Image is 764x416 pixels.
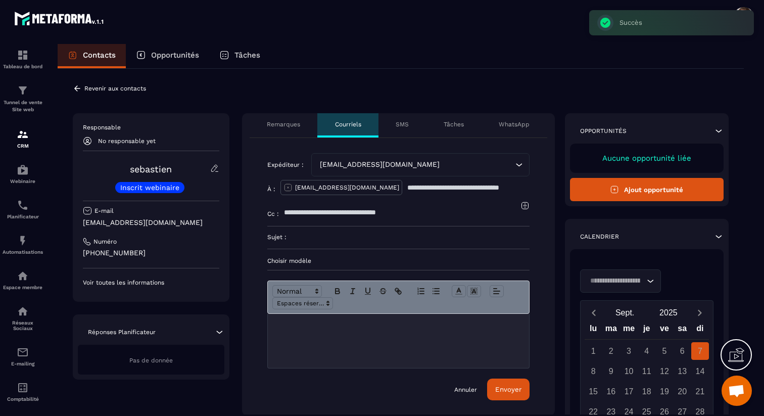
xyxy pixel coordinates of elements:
p: Tâches [444,120,464,128]
p: Opportunités [580,127,627,135]
div: ve [655,321,673,339]
a: sebastien [130,164,172,174]
p: Revenir aux contacts [84,85,146,92]
div: 13 [674,362,691,380]
button: Open months overlay [603,304,647,321]
a: formationformationCRM [3,121,43,156]
p: Numéro [93,238,117,246]
span: Pas de donnée [129,357,173,364]
img: formation [17,49,29,61]
p: Tâches [234,51,260,60]
div: 18 [638,383,655,400]
img: email [17,346,29,358]
div: 19 [655,383,673,400]
div: Search for option [311,153,530,176]
div: 12 [655,362,673,380]
input: Search for option [442,159,513,170]
span: [EMAIL_ADDRESS][DOMAIN_NAME] [318,159,442,170]
div: 21 [691,383,709,400]
a: formationformationTunnel de vente Site web [3,77,43,121]
p: Inscrit webinaire [120,184,179,191]
img: formation [17,128,29,141]
p: Webinaire [3,178,43,184]
p: [EMAIL_ADDRESS][DOMAIN_NAME] [83,218,219,227]
div: 9 [602,362,620,380]
p: Courriels [335,120,361,128]
p: Calendrier [580,233,619,241]
p: Comptabilité [3,396,43,402]
a: Tâches [209,44,270,68]
a: automationsautomationsEspace membre [3,262,43,298]
p: Espace membre [3,285,43,290]
div: 11 [638,362,655,380]
a: automationsautomationsWebinaire [3,156,43,192]
p: Automatisations [3,249,43,255]
p: Réponses Planificateur [88,328,156,336]
div: 1 [585,342,602,360]
button: Envoyer [487,379,530,400]
p: Tunnel de vente Site web [3,99,43,113]
p: E-mail [94,207,114,215]
img: formation [17,84,29,97]
p: Tableau de bord [3,64,43,69]
a: automationsautomationsAutomatisations [3,227,43,262]
a: Contacts [58,44,126,68]
a: Ouvrir le chat [722,376,752,406]
button: Previous month [585,306,603,319]
p: SMS [396,120,409,128]
div: je [638,321,655,339]
div: 15 [585,383,602,400]
div: lu [584,321,602,339]
button: Next month [690,306,709,319]
div: 2 [602,342,620,360]
p: [PHONE_NUMBER] [83,248,219,258]
button: Open years overlay [647,304,690,321]
p: Réseaux Sociaux [3,320,43,331]
div: 7 [691,342,709,360]
div: 20 [674,383,691,400]
a: emailemailE-mailing [3,339,43,374]
div: ma [602,321,620,339]
div: Search for option [580,269,661,293]
p: Opportunités [151,51,199,60]
div: 4 [638,342,655,360]
a: Opportunités [126,44,209,68]
p: CRM [3,143,43,149]
div: 10 [620,362,638,380]
img: automations [17,164,29,176]
a: Annuler [454,386,477,394]
div: 6 [674,342,691,360]
p: No responsable yet [98,137,156,145]
a: schedulerschedulerPlanificateur [3,192,43,227]
div: sa [674,321,691,339]
div: 8 [585,362,602,380]
p: Sujet : [267,233,287,241]
a: formationformationTableau de bord [3,41,43,77]
div: 14 [691,362,709,380]
img: accountant [17,382,29,394]
p: [EMAIL_ADDRESS][DOMAIN_NAME] [295,183,399,192]
button: Ajout opportunité [570,178,724,201]
a: social-networksocial-networkRéseaux Sociaux [3,298,43,339]
div: 16 [602,383,620,400]
input: Search for option [587,275,644,287]
p: Responsable [83,123,219,131]
img: automations [17,235,29,247]
div: 3 [620,342,638,360]
div: me [620,321,638,339]
img: scheduler [17,199,29,211]
img: logo [14,9,105,27]
p: Voir toutes les informations [83,279,219,287]
p: WhatsApp [499,120,530,128]
p: Remarques [267,120,300,128]
p: Choisir modèle [267,257,530,265]
div: di [691,321,709,339]
p: À : [267,185,275,193]
img: social-network [17,305,29,317]
div: 5 [655,342,673,360]
a: accountantaccountantComptabilité [3,374,43,409]
p: Aucune opportunité liée [580,154,714,163]
p: E-mailing [3,361,43,366]
p: Contacts [83,51,116,60]
p: Expéditeur : [267,161,304,169]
